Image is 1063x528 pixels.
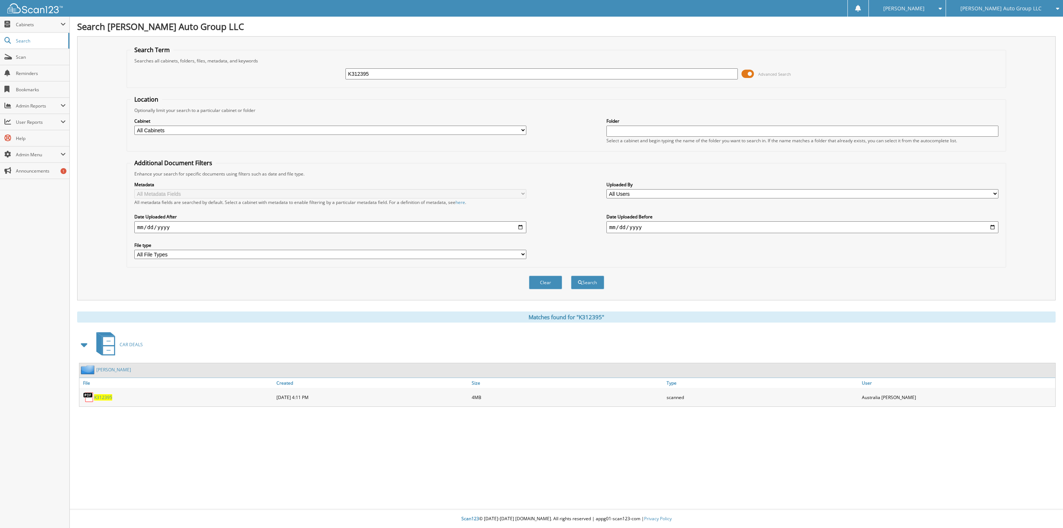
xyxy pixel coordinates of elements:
img: PDF.png [83,392,94,403]
span: [PERSON_NAME] Auto Group LLC [960,6,1042,11]
div: Searches all cabinets, folders, files, metadata, and keywords [131,58,1002,64]
input: start [134,221,527,233]
span: CAR DEALS [120,341,143,348]
div: All metadata fields are searched by default. Select a cabinet with metadata to enable filtering b... [134,199,527,205]
legend: Search Term [131,46,173,54]
span: Search [16,38,65,44]
a: CAR DEALS [92,330,143,359]
a: User [860,378,1055,388]
div: Enhance your search for specific documents using filters such as date and file type. [131,171,1002,177]
div: © [DATE]-[DATE] [DOMAIN_NAME]. All rights reserved | appg01-scan123-com | [70,510,1063,528]
legend: Additional Document Filters [131,159,216,167]
div: 1 [61,168,66,174]
span: Scan [16,54,66,60]
span: Scan123 [461,515,479,522]
img: folder2.png [81,365,96,374]
span: Advanced Search [758,71,791,77]
legend: Location [131,95,162,103]
label: File type [134,242,527,248]
a: here [455,199,465,205]
div: [DATE] 4:11 PM [275,390,470,405]
a: [PERSON_NAME] [96,367,131,373]
span: Cabinets [16,21,61,28]
span: Bookmarks [16,86,66,93]
div: scanned [665,390,860,405]
div: 4MB [470,390,665,405]
a: K312395 [94,394,112,401]
a: File [79,378,275,388]
div: Matches found for "K312395" [77,311,1056,323]
label: Date Uploaded Before [606,214,999,220]
span: Admin Reports [16,103,61,109]
button: Clear [529,276,562,289]
input: end [606,221,999,233]
span: Help [16,135,66,142]
span: Announcements [16,168,66,174]
label: Cabinet [134,118,527,124]
label: Date Uploaded After [134,214,527,220]
a: Type [665,378,860,388]
span: User Reports [16,119,61,125]
a: Size [470,378,665,388]
img: scan123-logo-white.svg [7,3,63,13]
h1: Search [PERSON_NAME] Auto Group LLC [77,20,1056,33]
span: Reminders [16,70,66,76]
a: Privacy Policy [644,515,672,522]
a: Created [275,378,470,388]
span: [PERSON_NAME] [883,6,925,11]
label: Uploaded By [606,181,999,188]
span: Admin Menu [16,151,61,158]
div: Australia [PERSON_NAME] [860,390,1055,405]
label: Metadata [134,181,527,188]
label: Folder [606,118,999,124]
button: Search [571,276,604,289]
div: Select a cabinet and begin typing the name of the folder you want to search in. If the name match... [606,137,999,144]
div: Optionally limit your search to a particular cabinet or folder [131,107,1002,113]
